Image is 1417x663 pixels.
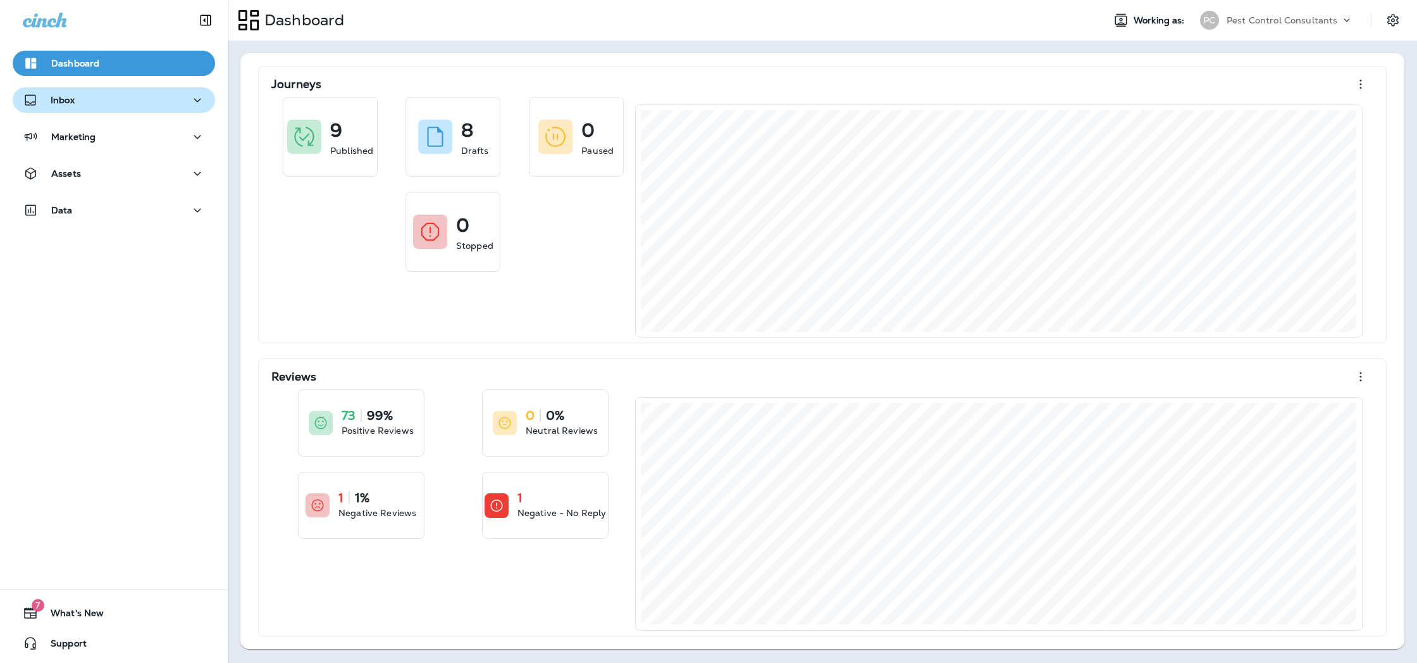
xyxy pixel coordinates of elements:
[546,409,564,422] p: 0%
[526,424,598,437] p: Neutral Reviews
[271,370,316,383] p: Reviews
[367,409,393,422] p: 99%
[32,599,44,612] span: 7
[526,409,535,422] p: 0
[338,507,416,519] p: Negative Reviews
[517,507,607,519] p: Negative - No Reply
[342,409,356,422] p: 73
[51,205,73,215] p: Data
[355,491,369,504] p: 1%
[13,600,215,626] button: 7What's New
[259,11,344,30] p: Dashboard
[1227,15,1337,25] p: Pest Control Consultants
[13,51,215,76] button: Dashboard
[581,144,614,157] p: Paused
[517,491,523,504] p: 1
[342,424,414,437] p: Positive Reviews
[271,78,321,91] p: Journeys
[456,219,469,232] p: 0
[338,491,343,504] p: 1
[581,124,595,137] p: 0
[13,198,215,223] button: Data
[456,239,493,252] p: Stopped
[51,168,81,179] p: Assets
[461,124,473,137] p: 8
[13,631,215,656] button: Support
[51,95,75,105] p: Inbox
[13,161,215,186] button: Assets
[13,124,215,149] button: Marketing
[330,144,373,157] p: Published
[1200,11,1219,30] div: PC
[461,144,489,157] p: Drafts
[51,132,96,142] p: Marketing
[38,608,104,623] span: What's New
[330,124,342,137] p: 9
[188,8,223,33] button: Collapse Sidebar
[51,58,99,68] p: Dashboard
[38,638,87,654] span: Support
[1134,15,1187,26] span: Working as:
[1382,9,1404,32] button: Settings
[13,87,215,113] button: Inbox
